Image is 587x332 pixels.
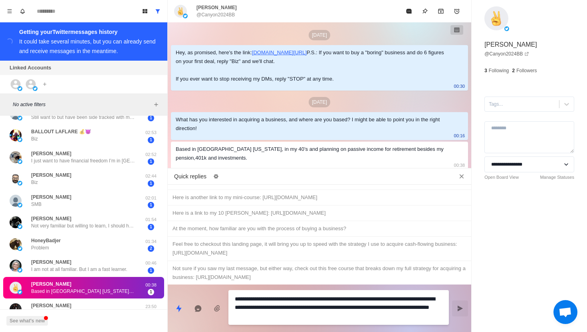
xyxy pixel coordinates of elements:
[151,100,161,109] button: Add filters
[148,267,154,274] span: 1
[31,201,42,208] p: SMB
[31,157,135,164] p: I just want to have financial freedom I’m in [GEOGRAPHIC_DATA] [US_STATE]
[209,300,225,316] button: Add media
[454,82,465,91] p: 00:30
[141,195,161,202] p: 02:01
[173,193,466,202] div: Here is another link to my mini-course: [URL][DOMAIN_NAME]
[452,300,468,316] button: Send message
[31,150,71,157] p: [PERSON_NAME]
[141,129,161,136] p: 02:53
[454,161,465,170] p: 00:38
[31,179,38,186] p: Biz
[18,290,22,294] img: picture
[10,151,22,163] img: picture
[174,172,206,181] p: Quick replies
[210,170,222,183] button: Edit quick replies
[173,224,466,233] div: At the moment, how familiar are you with the process of buying a business?
[176,115,450,133] div: What has you interested in acquiring a business, and where are you based? I might be able to poin...
[173,240,466,257] div: Feel free to checkout this landing page, it will bring you up to speed with the strategy I use to...
[10,282,22,294] img: picture
[148,180,154,187] span: 1
[141,173,161,180] p: 02:44
[19,38,156,54] div: It could take several minutes, but you can already send and receive messages in the meantime.
[10,129,22,141] img: picture
[31,281,71,288] p: [PERSON_NAME]
[141,282,161,289] p: 00:38
[18,116,22,121] img: picture
[10,303,22,315] img: picture
[173,209,466,217] div: Here is a link to my 10 [PERSON_NAME]: [URL][DOMAIN_NAME]
[31,302,71,309] p: [PERSON_NAME]
[148,289,154,295] span: 1
[10,260,22,272] img: picture
[40,79,50,89] button: Add account
[31,266,127,273] p: I am not at all familiar. But I am a fast learner.
[31,237,61,244] p: HoneyBadjer
[141,216,161,223] p: 01:54
[31,135,38,142] p: Biz
[484,6,508,30] img: picture
[10,238,22,250] img: picture
[176,48,450,83] div: Hey, as promised, here's the link: P.S.: If you want to buy a "boring" business and do 6 figures ...
[13,101,151,108] p: No active filters
[10,195,22,207] img: picture
[139,5,151,18] button: Board View
[516,67,537,74] p: Followers
[484,67,487,74] p: 3
[455,170,468,183] button: Close quick replies
[540,174,574,181] a: Manage Statuses
[309,97,330,107] p: [DATE]
[6,316,48,326] button: See what's new
[512,67,515,74] p: 2
[148,115,154,121] span: 1
[31,172,71,179] p: [PERSON_NAME]
[489,67,509,74] p: Following
[171,300,187,316] button: Quick replies
[141,303,161,310] p: 23:50
[18,246,22,251] img: picture
[18,268,22,273] img: picture
[31,128,91,135] p: BALLOUT LAFLARE 💰😈
[484,40,537,49] p: [PERSON_NAME]
[10,64,51,72] p: Linked Accounts
[190,300,206,316] button: Reply with AI
[141,260,161,267] p: 00:46
[31,222,135,229] p: Not very familiar but willing to learn, I should honestly probably go through your posted content...
[31,114,135,121] p: Still want to but have been side tracked with my current business!
[484,174,519,181] a: Open Board View
[433,3,449,19] button: Archive
[196,4,237,11] p: [PERSON_NAME]
[252,49,307,55] a: [DOMAIN_NAME][URL]
[18,181,22,186] img: picture
[449,3,465,19] button: Add reminder
[401,3,417,19] button: Mark as read
[454,131,465,140] p: 00:16
[18,203,22,207] img: picture
[309,30,330,40] p: [DATE]
[148,224,154,230] span: 1
[173,264,466,282] div: Not sure if you saw my last message, but either way, check out this free course that breaks down ...
[3,5,16,18] button: Menu
[10,216,22,228] img: picture
[196,11,235,18] p: @Canyon2024BB
[31,288,135,295] p: Based in [GEOGRAPHIC_DATA] [US_STATE], in my 40’s and planning on passive income for retirement b...
[151,5,164,18] button: Show all conversations
[148,137,154,143] span: 1
[18,86,22,91] img: picture
[174,5,187,18] img: picture
[176,145,450,162] div: Based in [GEOGRAPHIC_DATA] [US_STATE], in my 40’s and planning on passive income for retirement b...
[417,3,433,19] button: Pin
[33,86,38,91] img: picture
[484,50,529,57] a: @Canyon2024BB
[31,259,71,266] p: [PERSON_NAME]
[31,215,71,222] p: [PERSON_NAME]
[141,238,161,245] p: 01:34
[19,27,158,37] div: Getting your Twitter messages history
[183,14,188,18] img: picture
[18,137,22,142] img: picture
[16,5,29,18] button: Notifications
[553,300,577,324] a: Open chat
[31,244,49,251] p: Problem
[148,245,154,252] span: 2
[18,159,22,164] img: picture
